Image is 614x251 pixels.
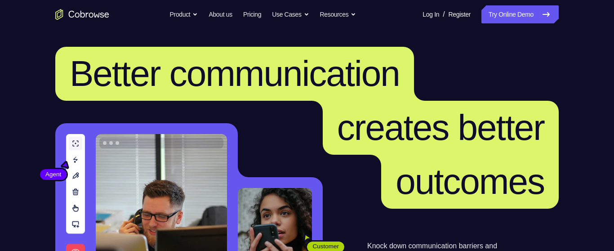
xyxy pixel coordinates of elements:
[423,5,439,23] a: Log In
[396,161,544,202] span: outcomes
[337,108,544,148] span: creates better
[449,5,471,23] a: Register
[209,5,232,23] a: About us
[70,54,400,94] span: Better communication
[243,5,261,23] a: Pricing
[481,5,559,23] a: Try Online Demo
[55,9,109,20] a: Go to the home page
[443,9,445,20] span: /
[320,5,356,23] button: Resources
[170,5,198,23] button: Product
[272,5,309,23] button: Use Cases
